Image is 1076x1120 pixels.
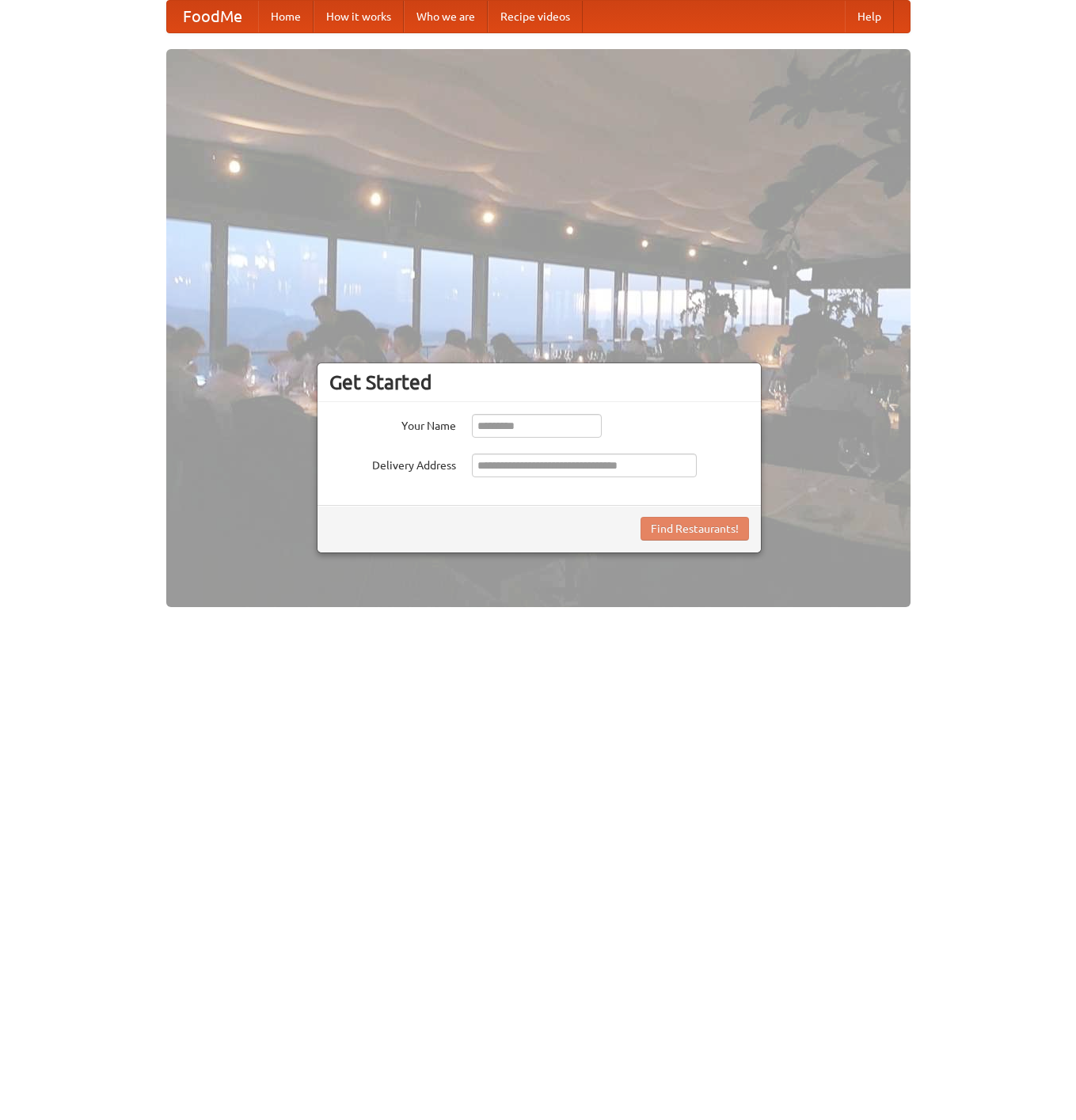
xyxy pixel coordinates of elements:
[329,370,749,394] h3: Get Started
[845,1,894,32] a: Help
[488,1,583,32] a: Recipe videos
[329,414,456,434] label: Your Name
[258,1,314,32] a: Home
[404,1,488,32] a: Who we are
[329,454,456,473] label: Delivery Address
[167,1,258,32] a: FoodMe
[641,517,749,541] button: Find Restaurants!
[314,1,404,32] a: How it works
